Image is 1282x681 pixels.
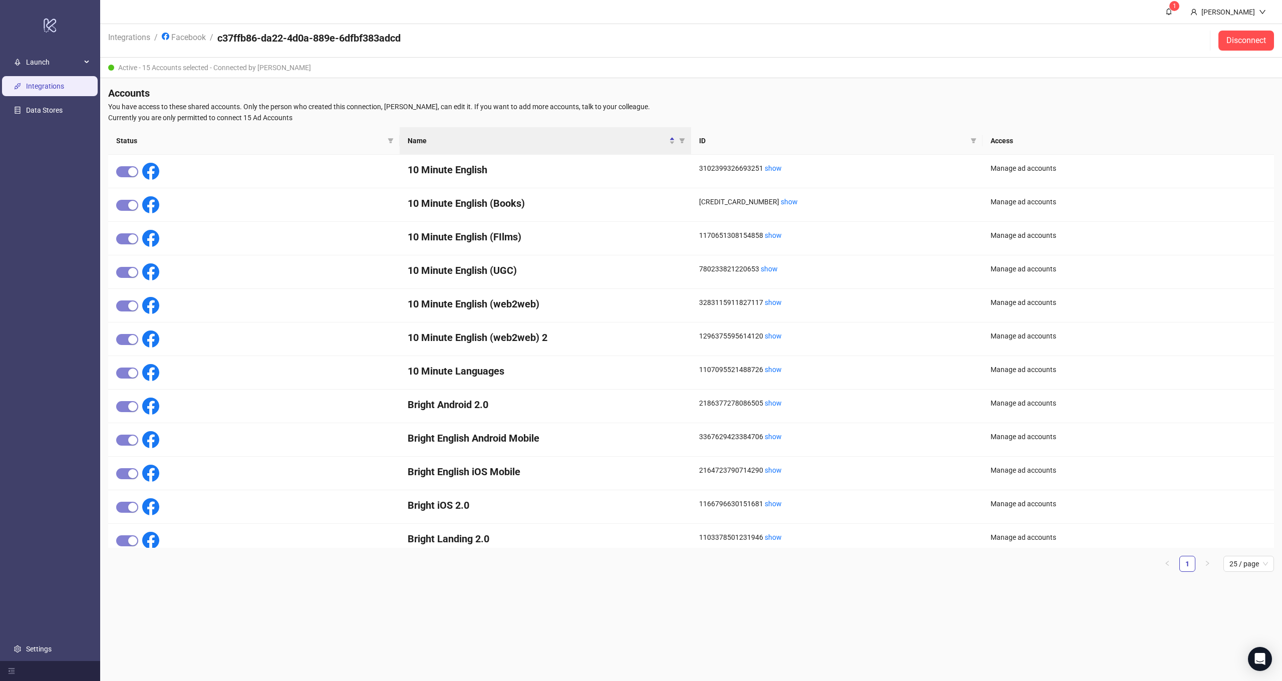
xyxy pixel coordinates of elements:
[765,533,782,541] a: show
[765,332,782,340] a: show
[1218,31,1274,51] button: Disconnect
[765,466,782,474] a: show
[1164,560,1170,566] span: left
[765,500,782,508] a: show
[26,645,52,653] a: Settings
[699,330,975,342] div: 1296375595614120
[408,330,683,345] h4: 10 Minute English (web2web) 2
[1165,8,1172,15] span: bell
[991,465,1266,476] div: Manage ad accounts
[991,330,1266,342] div: Manage ad accounts
[991,297,1266,308] div: Manage ad accounts
[1179,556,1195,572] li: 1
[699,135,967,146] span: ID
[386,133,396,148] span: filter
[408,398,683,412] h4: Bright Android 2.0
[1169,1,1179,11] sup: 1
[765,366,782,374] a: show
[991,230,1266,241] div: Manage ad accounts
[408,297,683,311] h4: 10 Minute English (web2web)
[765,164,782,172] a: show
[1197,7,1259,18] div: [PERSON_NAME]
[1190,9,1197,16] span: user
[765,231,782,239] a: show
[408,230,683,244] h4: 10 Minute English (FIlms)
[408,263,683,277] h4: 10 Minute English (UGC)
[699,196,975,207] div: [CREDIT_CARD_NUMBER]
[1226,36,1266,45] span: Disconnect
[408,498,683,512] h4: Bright iOS 2.0
[1159,556,1175,572] button: left
[1159,556,1175,572] li: Previous Page
[26,53,81,73] span: Launch
[765,399,782,407] a: show
[765,298,782,306] a: show
[1223,556,1274,572] div: Page Size
[1173,3,1176,10] span: 1
[108,86,1274,100] h4: Accounts
[679,138,685,144] span: filter
[26,107,63,115] a: Data Stores
[699,431,975,442] div: 3367629423384706
[408,364,683,378] h4: 10 Minute Languages
[1229,556,1268,571] span: 25 / page
[408,135,667,146] span: Name
[971,138,977,144] span: filter
[991,163,1266,174] div: Manage ad accounts
[781,198,798,206] a: show
[1199,556,1215,572] button: right
[677,133,687,148] span: filter
[699,465,975,476] div: 2164723790714290
[699,163,975,174] div: 3102399326693251
[991,364,1266,375] div: Manage ad accounts
[991,398,1266,409] div: Manage ad accounts
[400,127,691,155] th: Name
[116,135,384,146] span: Status
[100,58,1282,78] div: Active - 15 Accounts selected - Connected by [PERSON_NAME]
[8,667,15,674] span: menu-fold
[210,31,213,50] li: /
[1259,9,1266,16] span: down
[26,83,64,91] a: Integrations
[699,297,975,308] div: 3283115911827117
[1180,556,1195,571] a: 1
[991,431,1266,442] div: Manage ad accounts
[408,532,683,546] h4: Bright Landing 2.0
[154,31,158,50] li: /
[761,265,778,273] a: show
[765,433,782,441] a: show
[699,532,975,543] div: 1103378501231946
[991,498,1266,509] div: Manage ad accounts
[106,31,152,42] a: Integrations
[699,230,975,241] div: 1170651308154858
[699,498,975,509] div: 1166796630151681
[408,431,683,445] h4: Bright English Android Mobile
[408,163,683,177] h4: 10 Minute English
[108,112,1274,123] span: Currently you are only permitted to connect 15 Ad Accounts
[699,398,975,409] div: 2186377278086505
[217,31,401,45] h4: c37ffb86-da22-4d0a-889e-6dfbf383adcd
[699,364,975,375] div: 1107095521488726
[14,59,21,66] span: rocket
[991,196,1266,207] div: Manage ad accounts
[108,101,1274,112] span: You have access to these shared accounts. Only the person who created this connection, [PERSON_NA...
[991,263,1266,274] div: Manage ad accounts
[1199,556,1215,572] li: Next Page
[408,465,683,479] h4: Bright English iOS Mobile
[388,138,394,144] span: filter
[1248,647,1272,671] div: Open Intercom Messenger
[1204,560,1210,566] span: right
[408,196,683,210] h4: 10 Minute English (Books)
[160,31,208,42] a: Facebook
[969,133,979,148] span: filter
[991,532,1266,543] div: Manage ad accounts
[699,263,975,274] div: 780233821220653
[983,127,1274,155] th: Access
